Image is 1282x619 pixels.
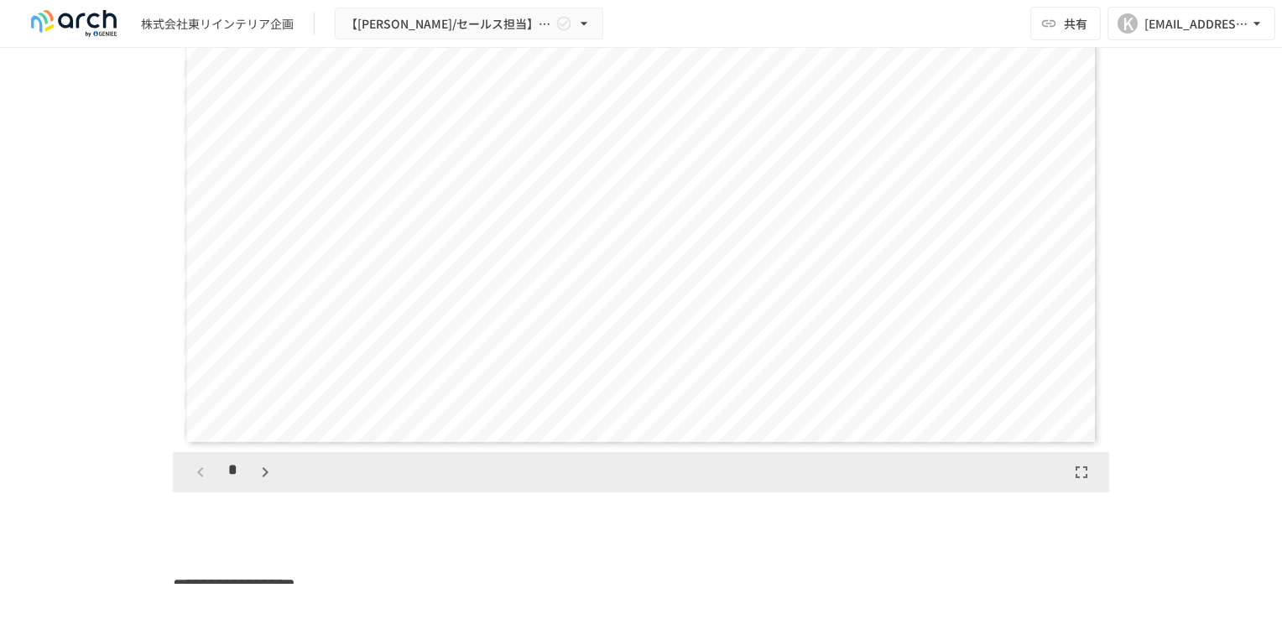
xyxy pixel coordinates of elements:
[1064,14,1087,33] span: 共有
[1030,7,1101,40] button: 共有
[1107,7,1275,40] button: K[EMAIL_ADDRESS][DOMAIN_NAME]
[335,8,603,40] button: 【[PERSON_NAME]/セールス担当】株式会社東リインテリア企画様_初期設定サポート
[20,10,128,37] img: logo-default@2x-9cf2c760.svg
[1144,13,1248,34] div: [EMAIL_ADDRESS][DOMAIN_NAME]
[141,15,294,33] div: 株式会社東リインテリア企画
[1118,13,1138,34] div: K
[346,13,552,34] span: 【[PERSON_NAME]/セールス担当】株式会社東リインテリア企画様_初期設定サポート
